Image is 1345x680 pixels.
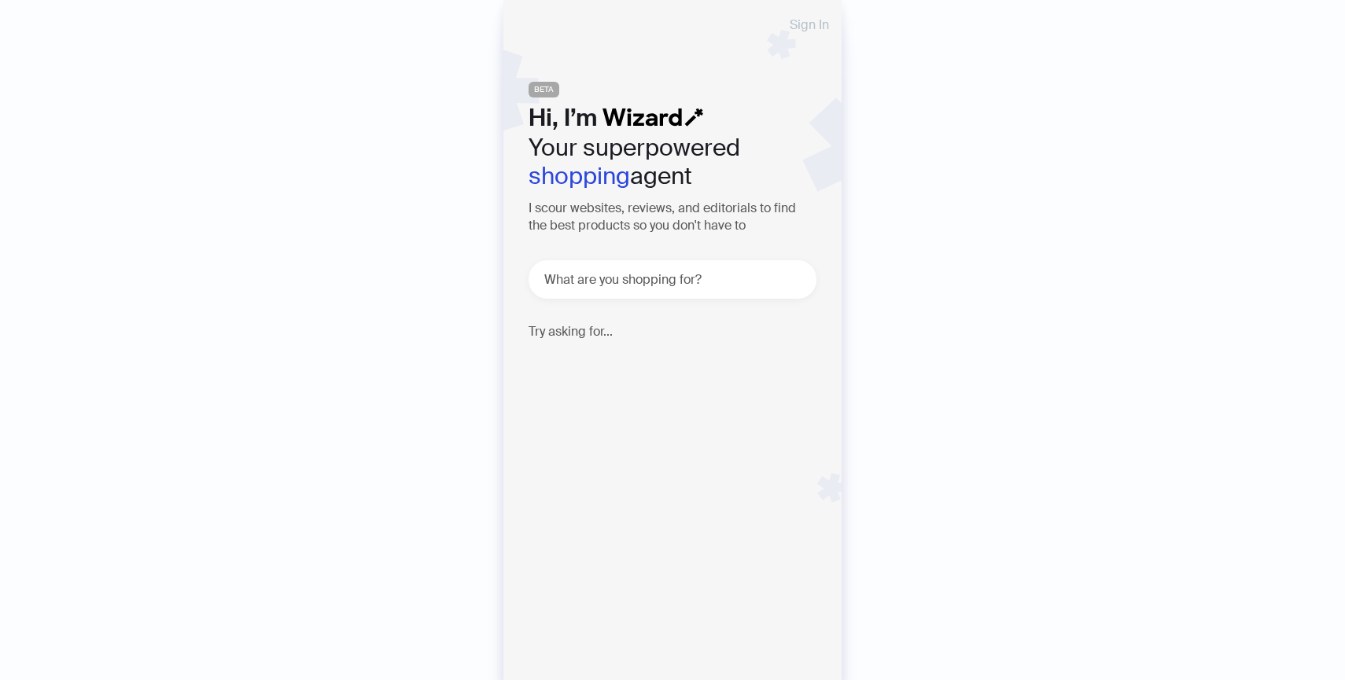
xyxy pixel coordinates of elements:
[529,82,559,97] span: BETA
[529,134,816,190] h2: Your superpowered agent
[529,324,816,339] h4: Try asking for...
[790,19,829,31] span: Sign In
[529,200,816,235] h3: I scour websites, reviews, and editorials to find the best products so you don't have to
[777,13,842,38] button: Sign In
[529,160,630,191] em: shopping
[529,102,597,133] span: Hi, I’m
